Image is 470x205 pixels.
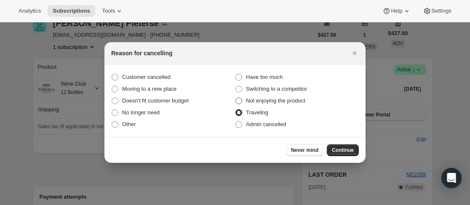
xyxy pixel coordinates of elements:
[349,47,361,59] button: Close
[122,121,136,127] span: Other
[122,74,171,80] span: Customer cancelled
[246,74,283,80] span: Have too much
[327,144,359,156] button: Continue
[122,86,176,92] span: Moving to a new place
[122,109,160,116] span: No longer need
[391,8,402,14] span: Help
[246,109,268,116] span: Traveling
[48,5,95,17] button: Subscriptions
[418,5,457,17] button: Settings
[431,8,451,14] span: Settings
[19,8,41,14] span: Analytics
[332,147,354,154] span: Continue
[102,8,115,14] span: Tools
[13,5,46,17] button: Analytics
[291,147,318,154] span: Never mind
[53,8,90,14] span: Subscriptions
[286,144,323,156] button: Never mind
[246,121,286,127] span: Admin cancelled
[246,86,307,92] span: Switching to a competitor
[97,5,128,17] button: Tools
[441,168,462,188] div: Open Intercom Messenger
[122,97,189,104] span: Doesn't fit customer budget
[377,5,416,17] button: Help
[111,49,172,57] h2: Reason for cancelling
[246,97,305,104] span: Not enjoying the product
